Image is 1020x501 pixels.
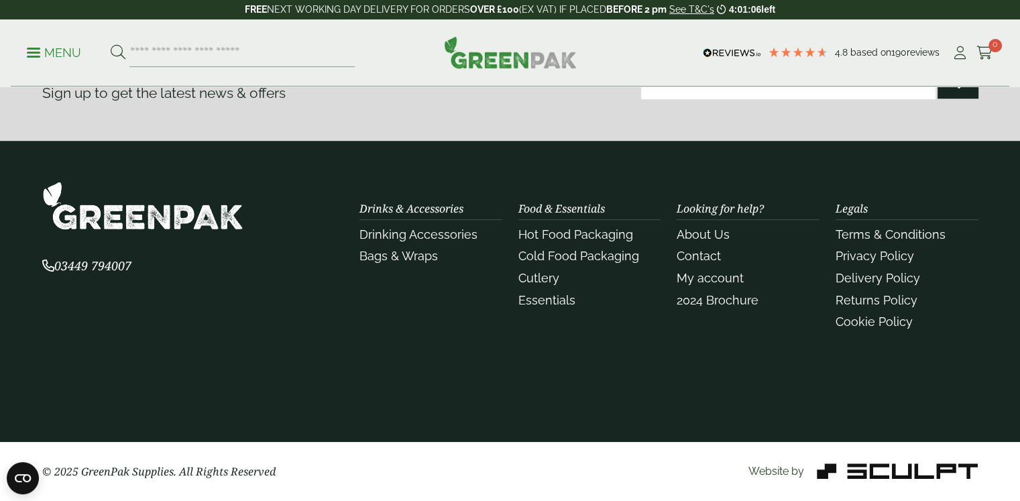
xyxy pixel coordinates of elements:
a: 2024 Brochure [677,293,758,307]
i: My Account [952,46,968,60]
span: reviews [907,47,940,58]
img: GreenPak Supplies [42,181,243,230]
span: 4:01:06 [729,4,761,15]
img: GreenPak Supplies [444,36,577,68]
a: My account [677,271,744,285]
span: Website by [748,465,803,478]
a: Cold Food Packaging [518,249,639,263]
a: Cookie Policy [836,315,913,329]
a: Privacy Policy [836,249,914,263]
a: Bags & Wraps [359,249,438,263]
a: Cutlery [518,271,559,285]
a: Contact [677,249,721,263]
p: © 2025 GreenPak Supplies. All Rights Reserved [42,463,343,480]
span: left [761,4,775,15]
span: Based on [850,47,891,58]
a: Terms & Conditions [836,227,946,241]
img: REVIEWS.io [703,48,761,58]
a: Hot Food Packaging [518,227,633,241]
span: 0 [988,39,1002,52]
button: Open CMP widget [7,462,39,494]
a: 03449 794007 [42,260,131,273]
span: 03449 794007 [42,258,131,274]
a: Delivery Policy [836,271,920,285]
strong: FREE [245,4,267,15]
strong: BEFORE 2 pm [606,4,667,15]
span: 190 [891,47,907,58]
p: Sign up to get the latest news & offers [42,82,463,104]
a: Menu [27,45,81,58]
div: 4.79 Stars [768,46,828,58]
strong: OVER £100 [470,4,519,15]
a: Returns Policy [836,293,917,307]
p: Menu [27,45,81,61]
img: Sculpt [817,463,978,479]
a: About Us [677,227,730,241]
a: Drinking Accessories [359,227,477,241]
span: 4.8 [835,47,850,58]
i: Cart [976,46,993,60]
a: 0 [976,43,993,63]
a: Essentials [518,293,575,307]
a: See T&C's [669,4,714,15]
